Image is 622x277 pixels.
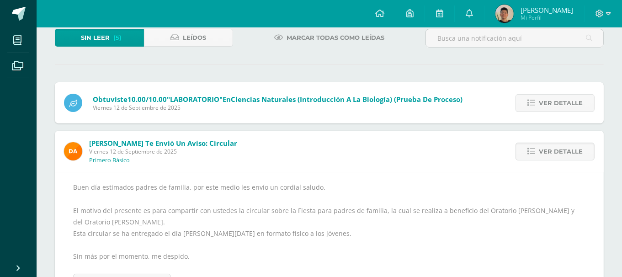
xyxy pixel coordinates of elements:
span: [PERSON_NAME] te envió un aviso: Circular [89,138,237,148]
a: Sin leer(5) [55,29,144,47]
span: Ver detalle [539,143,583,160]
span: (5) [113,29,122,46]
span: Marcar todas como leídas [287,29,384,46]
span: "LABORATORIO" [167,95,223,104]
span: Viernes 12 de Septiembre de 2025 [89,148,237,155]
span: Leídos [183,29,206,46]
span: Ciencias Naturales (Introducción a la Biología) (Prueba de Proceso) [231,95,463,104]
img: f9d34ca01e392badc01b6cd8c48cabbd.png [64,142,82,160]
input: Busca una notificación aquí [426,29,603,47]
span: Ver detalle [539,95,583,112]
span: Viernes 12 de Septiembre de 2025 [93,104,463,112]
a: Leídos [144,29,233,47]
span: Obtuviste en [93,95,463,104]
span: 10.00/10.00 [128,95,167,104]
p: Primero Básico [89,157,130,164]
span: Mi Perfil [521,14,573,21]
span: Sin leer [81,29,110,46]
img: 72347cb9cd00c84b9f47910306cec33d.png [495,5,514,23]
a: Marcar todas como leídas [263,29,396,47]
span: [PERSON_NAME] [521,5,573,15]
